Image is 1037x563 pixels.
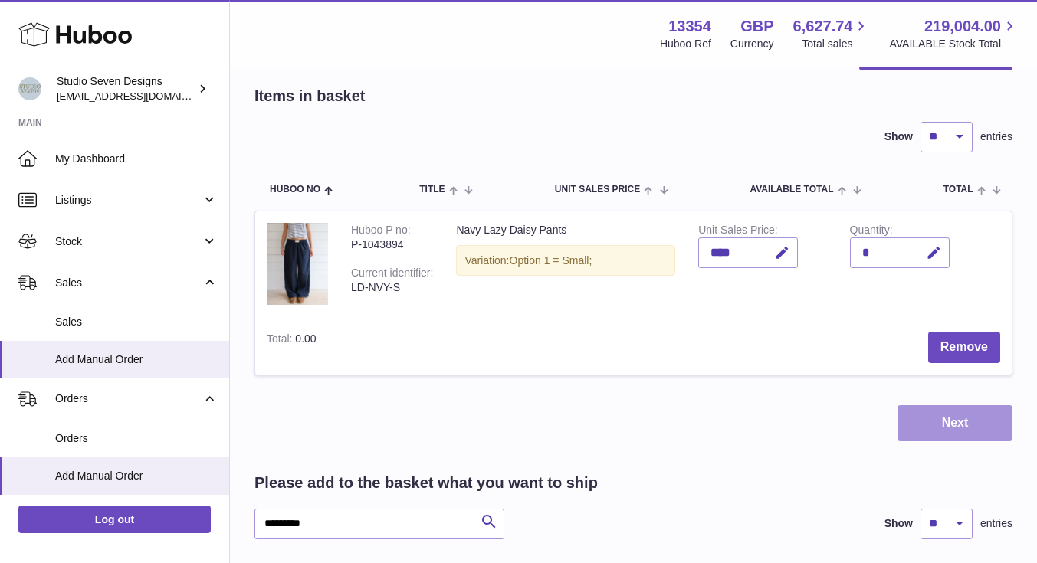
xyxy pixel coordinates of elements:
h2: Please add to the basket what you want to ship [254,473,598,493]
span: entries [980,129,1012,144]
a: 219,004.00 AVAILABLE Stock Total [889,16,1019,51]
span: 219,004.00 [924,16,1001,37]
span: Sales [55,315,218,329]
span: Unit Sales Price [555,185,640,195]
a: Log out [18,506,211,533]
h2: Items in basket [254,86,366,106]
label: Quantity [850,224,893,240]
a: 6,627.74 Total sales [793,16,871,51]
span: 0.00 [295,332,316,345]
strong: GBP [740,16,773,37]
span: Sales [55,276,202,290]
span: AVAILABLE Total [750,185,833,195]
span: Option 1 = Small; [510,254,592,267]
span: Orders [55,391,202,406]
div: Currency [730,37,774,51]
span: 6,627.74 [793,16,853,37]
div: Variation: [456,245,675,277]
div: LD-NVY-S [351,280,433,295]
label: Show [884,129,913,144]
span: Listings [55,193,202,208]
span: My Dashboard [55,152,218,166]
img: contact.studiosevendesigns@gmail.com [18,77,41,100]
label: Total [267,332,295,349]
label: Unit Sales Price [698,224,777,240]
div: Studio Seven Designs [57,74,195,103]
span: Add Manual Order [55,352,218,367]
td: Navy Lazy Daisy Pants [445,211,687,320]
div: P-1043894 [351,237,433,252]
span: Total [943,185,973,195]
span: [EMAIL_ADDRESS][DOMAIN_NAME] [57,90,225,102]
strong: 13354 [668,16,711,37]
span: entries [980,516,1012,531]
span: Orders [55,431,218,446]
button: Next [898,405,1012,441]
button: Remove [928,332,1000,363]
div: Huboo P no [351,224,411,240]
div: Huboo Ref [660,37,711,51]
span: Title [419,185,445,195]
span: Total sales [802,37,870,51]
span: Huboo no [270,185,320,195]
label: Show [884,516,913,531]
span: Stock [55,234,202,249]
span: Add Manual Order [55,469,218,483]
span: AVAILABLE Stock Total [889,37,1019,51]
div: Current identifier [351,267,433,283]
img: Navy Lazy Daisy Pants [267,223,328,305]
